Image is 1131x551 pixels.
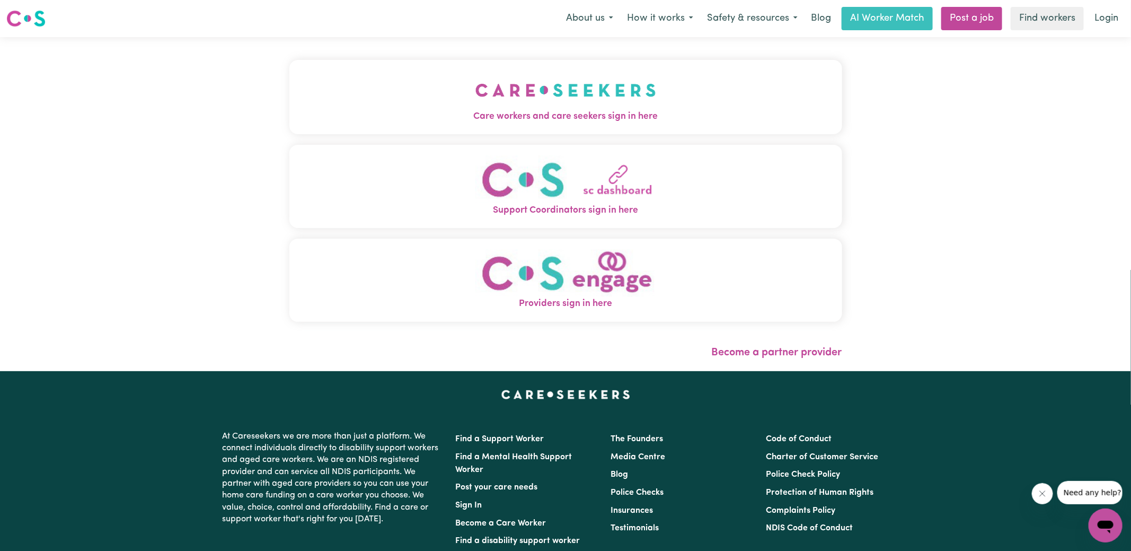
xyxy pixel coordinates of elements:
button: Providers sign in here [289,239,842,322]
a: Login [1088,7,1125,30]
a: Protection of Human Rights [766,488,874,497]
img: Careseekers logo [6,9,46,28]
a: Find a Support Worker [455,435,544,443]
a: Sign In [455,501,482,510]
a: Post a job [941,7,1002,30]
a: Media Centre [611,453,665,461]
button: How it works [620,7,700,30]
iframe: Button to launch messaging window [1089,509,1123,543]
a: Police Check Policy [766,470,841,479]
a: The Founders [611,435,663,443]
button: Care workers and care seekers sign in here [289,60,842,134]
a: NDIS Code of Conduct [766,524,853,532]
a: Find a Mental Health Support Worker [455,453,572,474]
a: Blog [611,470,628,479]
a: Post your care needs [455,483,537,492]
span: Care workers and care seekers sign in here [289,110,842,124]
button: Support Coordinators sign in here [289,145,842,228]
a: Careseekers home page [501,390,630,399]
a: Find a disability support worker [455,537,580,545]
span: Providers sign in here [289,297,842,311]
a: AI Worker Match [842,7,933,30]
a: Careseekers logo [6,6,46,31]
button: Safety & resources [700,7,805,30]
p: At Careseekers we are more than just a platform. We connect individuals directly to disability su... [222,426,443,530]
a: Code of Conduct [766,435,832,443]
a: Complaints Policy [766,506,836,515]
a: Testimonials [611,524,659,532]
span: Support Coordinators sign in here [289,204,842,217]
a: Become a partner provider [712,347,842,358]
a: Find workers [1011,7,1084,30]
a: Insurances [611,506,653,515]
a: Blog [805,7,837,30]
iframe: Message from company [1057,481,1123,504]
button: About us [559,7,620,30]
iframe: Close message [1032,483,1053,504]
a: Charter of Customer Service [766,453,879,461]
a: Become a Care Worker [455,519,546,528]
a: Police Checks [611,488,664,497]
